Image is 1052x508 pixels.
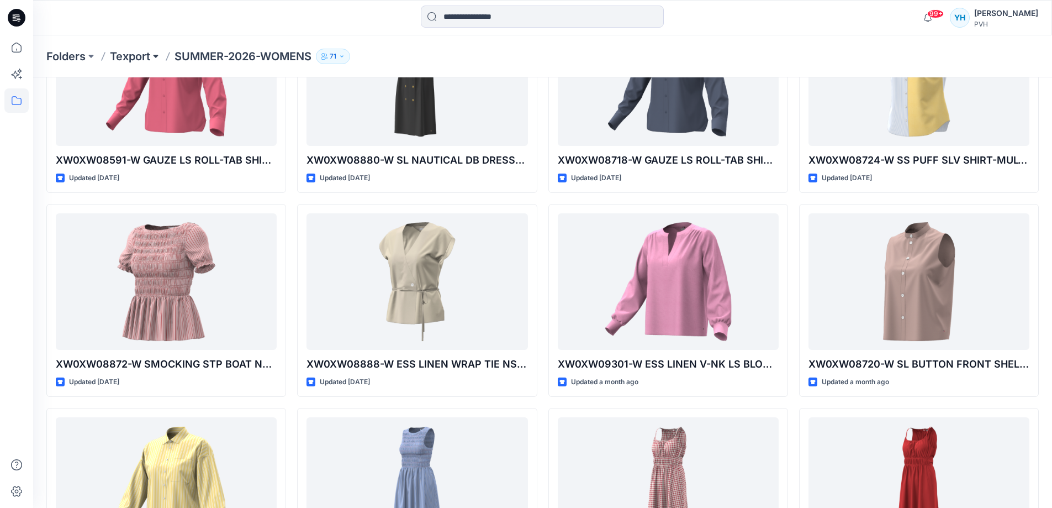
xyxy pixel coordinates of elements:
p: XW0XW08872-W SMOCKING STP BOAT NK SS TOP-V01 [56,357,277,372]
p: Updated [DATE] [571,172,621,184]
a: XW0XW08880-W SL NAUTICAL DB DRESS-V01 [306,9,527,146]
a: Texport [110,49,150,64]
p: Updated [DATE] [320,376,370,388]
div: PVH [974,20,1038,28]
p: XW0XW08591-W GAUZE LS ROLL-TAB SHIRT-V01 [56,153,277,168]
button: 71 [316,49,350,64]
a: XW0XW08591-W GAUZE LS ROLL-TAB SHIRT-V01 [56,9,277,146]
p: XW0XW08724-W SS PUFF SLV SHIRT-MULTI STRP-V01 [808,153,1029,168]
span: 99+ [927,9,944,18]
div: YH [950,8,970,28]
a: XW0XW08724-W SS PUFF SLV SHIRT-MULTI STRP-V01 [808,9,1029,146]
a: XW0XW08888-W ESS LINEN WRAP TIE NS VEST-V01 [306,213,527,350]
a: Folders [46,49,86,64]
a: XW0XW08718-W GAUZE LS ROLL-TAB SHIRT INDIGO-V01 [558,9,779,146]
p: XW0XW08888-W ESS LINEN WRAP TIE NS VEST-V01 [306,357,527,372]
a: XW0XW08720-W SL BUTTON FRONT SHELL-SOLID-V01 [808,213,1029,350]
div: [PERSON_NAME] [974,7,1038,20]
p: Updated a month ago [822,376,889,388]
p: SUMMER-2026-WOMENS [175,49,311,64]
p: 71 [330,50,336,62]
p: XW0XW08720-W SL BUTTON FRONT SHELL-SOLID-V01 [808,357,1029,372]
a: XW0XW09301-W ESS LINEN V-NK LS BLOUSE-V01 [558,213,779,350]
p: XW0XW08718-W GAUZE LS ROLL-TAB SHIRT INDIGO-V01 [558,153,779,168]
p: Updated [DATE] [822,172,872,184]
p: XW0XW09301-W ESS LINEN V-NK LS BLOUSE-V01 [558,357,779,372]
p: Updated [DATE] [69,172,119,184]
p: Updated [DATE] [320,172,370,184]
p: Updated a month ago [571,376,638,388]
p: XW0XW08880-W SL NAUTICAL DB DRESS-V01 [306,153,527,168]
a: XW0XW08872-W SMOCKING STP BOAT NK SS TOP-V01 [56,213,277,350]
p: Updated [DATE] [69,376,119,388]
